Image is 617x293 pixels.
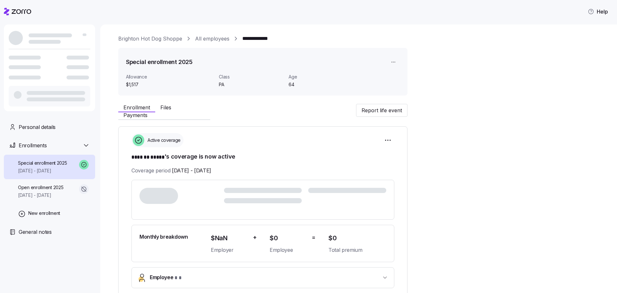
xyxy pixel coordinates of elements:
[583,5,613,18] button: Help
[219,81,283,88] span: PA
[328,233,386,243] span: $0
[139,233,188,241] span: Monthly breakdown
[150,273,182,282] span: Employee
[18,192,63,198] span: [DATE] - [DATE]
[123,105,150,110] span: Enrollment
[146,137,181,143] span: Active coverage
[18,184,63,191] span: Open enrollment 2025
[19,142,47,150] span: Enrollments
[328,246,386,254] span: Total premium
[270,246,307,254] span: Employee
[28,210,60,216] span: New enrollment
[19,123,56,131] span: Personal details
[131,152,394,161] h1: 's coverage is now active
[195,35,229,43] a: All employees
[126,81,214,88] span: $1,517
[123,113,148,118] span: Payments
[131,167,211,175] span: Coverage period
[126,58,192,66] h1: Special enrollment 2025
[211,233,248,243] span: $NaN
[312,233,316,242] span: =
[118,35,182,43] a: Brighton Hot Dog Shoppe
[18,160,67,166] span: Special enrollment 2025
[219,74,283,80] span: Class
[356,104,407,117] button: Report life event
[289,74,353,80] span: Age
[253,233,257,242] span: +
[18,168,67,174] span: [DATE] - [DATE]
[362,106,402,114] span: Report life event
[132,268,394,288] button: Employee* *
[172,167,211,175] span: [DATE] - [DATE]
[289,81,353,88] span: 64
[588,8,608,15] span: Help
[160,105,171,110] span: Files
[19,228,52,236] span: General notes
[270,233,307,243] span: $0
[126,74,214,80] span: Allowance
[211,246,248,254] span: Employer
